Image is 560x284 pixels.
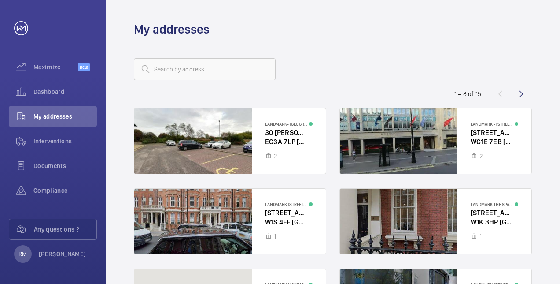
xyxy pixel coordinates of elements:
[454,90,481,98] div: 1 – 8 of 15
[39,250,86,258] p: [PERSON_NAME]
[34,225,96,234] span: Any questions ?
[33,112,97,121] span: My addresses
[134,58,276,80] input: Search by address
[33,161,97,170] span: Documents
[18,250,27,258] p: RM
[33,186,97,195] span: Compliance
[78,63,90,71] span: Beta
[33,87,97,96] span: Dashboard
[33,63,78,71] span: Maximize
[33,137,97,146] span: Interventions
[134,21,210,37] h1: My addresses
